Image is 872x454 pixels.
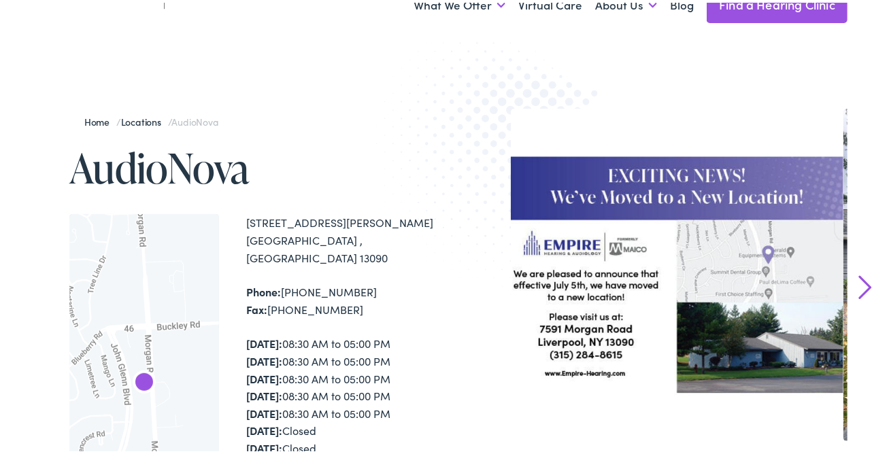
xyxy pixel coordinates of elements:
strong: [DATE]: [246,351,282,366]
a: Next [859,273,872,297]
a: Locations [121,112,168,126]
h1: AudioNova [69,143,441,188]
strong: Fax: [246,299,267,314]
strong: [DATE]: [246,420,282,435]
div: [STREET_ADDRESS][PERSON_NAME] [GEOGRAPHIC_DATA] , [GEOGRAPHIC_DATA] 13090 [246,211,441,264]
strong: [DATE]: [246,438,282,453]
strong: [DATE]: [246,368,282,383]
strong: [DATE]: [246,385,282,400]
div: 08:30 AM to 05:00 PM 08:30 AM to 05:00 PM 08:30 AM to 05:00 PM 08:30 AM to 05:00 PM 08:30 AM to 0... [246,332,441,454]
div: AudioNova [128,365,161,398]
a: Home [84,112,116,126]
strong: [DATE]: [246,333,282,348]
span: AudioNova [172,112,218,126]
strong: Phone: [246,281,281,296]
span: / / [84,112,218,126]
div: [PHONE_NUMBER] [PHONE_NUMBER] [246,281,441,315]
strong: [DATE]: [246,403,282,418]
